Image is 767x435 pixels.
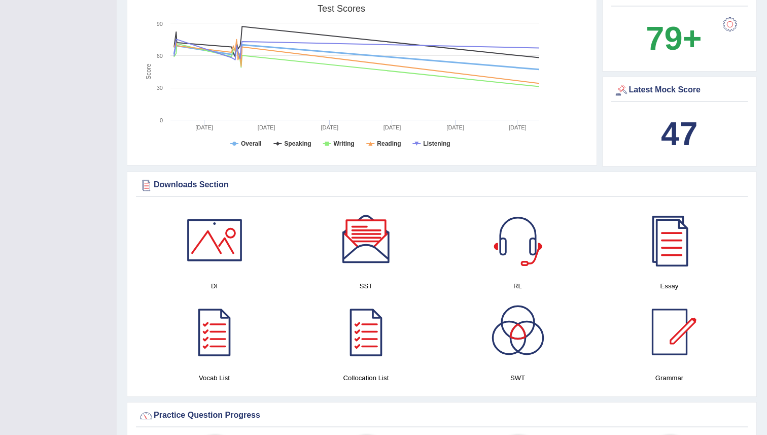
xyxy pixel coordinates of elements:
[447,281,588,291] h4: RL
[258,124,275,130] tspan: [DATE]
[295,281,437,291] h4: SST
[377,140,401,147] tspan: Reading
[384,124,401,130] tspan: [DATE]
[509,124,527,130] tspan: [DATE]
[160,117,163,123] text: 0
[318,4,365,14] tspan: Test scores
[614,83,746,98] div: Latest Mock Score
[138,178,745,193] div: Downloads Section
[646,20,702,57] b: 79+
[145,63,152,80] tspan: Score
[661,115,698,152] b: 47
[157,53,163,59] text: 60
[599,373,740,383] h4: Grammar
[195,124,213,130] tspan: [DATE]
[295,373,437,383] h4: Collocation List
[599,281,740,291] h4: Essay
[241,140,262,147] tspan: Overall
[446,124,464,130] tspan: [DATE]
[447,373,588,383] h4: SWT
[138,408,745,423] div: Practice Question Progress
[321,124,338,130] tspan: [DATE]
[144,373,285,383] h4: Vocab List
[157,21,163,27] text: 90
[284,140,311,147] tspan: Speaking
[157,85,163,91] text: 30
[144,281,285,291] h4: DI
[334,140,355,147] tspan: Writing
[423,140,450,147] tspan: Listening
